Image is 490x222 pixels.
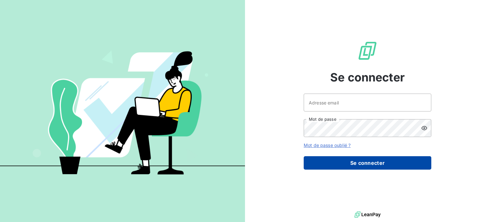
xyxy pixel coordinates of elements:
img: Logo LeanPay [357,41,378,61]
input: placeholder [304,94,431,111]
button: Se connecter [304,156,431,170]
a: Mot de passe oublié ? [304,142,351,148]
img: logo [354,210,381,219]
span: Se connecter [330,69,405,86]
